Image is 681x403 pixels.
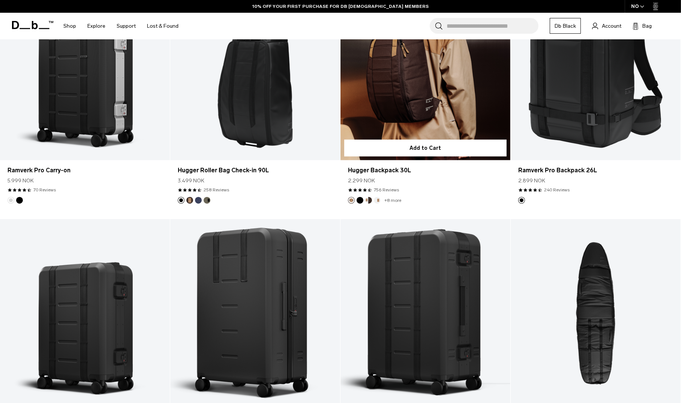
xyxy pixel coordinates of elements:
[33,187,56,193] a: 70 reviews
[16,197,23,204] button: Black Out
[7,197,14,204] button: Silver
[518,177,545,185] span: 2.899 NOK
[117,13,136,39] a: Support
[592,21,621,30] a: Account
[7,177,34,185] span: 5.999 NOK
[602,22,621,30] span: Account
[204,197,210,204] button: Forest Green
[348,166,503,175] a: Hugger Backpack 30L
[357,197,363,204] button: Black Out
[344,140,507,157] button: Add to Cart
[518,197,525,204] button: Black Out
[384,198,401,203] a: +8 more
[374,197,381,204] button: Oatmilk
[642,22,652,30] span: Bag
[348,177,375,185] span: 2.299 NOK
[348,197,355,204] button: Espresso
[58,13,184,39] nav: Main Navigation
[633,21,652,30] button: Bag
[518,166,673,175] a: Ramverk Pro Backpack 26L
[147,13,178,39] a: Lost & Found
[550,18,581,34] a: Db Black
[178,166,333,175] a: Hugger Roller Bag Check-in 90L
[374,187,399,193] a: 756 reviews
[544,187,570,193] a: 240 reviews
[178,177,204,185] span: 3.499 NOK
[63,13,76,39] a: Shop
[7,166,162,175] a: Ramverk Pro Carry-on
[252,3,429,10] a: 10% OFF YOUR FIRST PURCHASE FOR DB [DEMOGRAPHIC_DATA] MEMBERS
[204,187,229,193] a: 258 reviews
[195,197,202,204] button: Blue Hour
[365,197,372,204] button: Cappuccino
[87,13,105,39] a: Explore
[178,197,184,204] button: Black Out
[186,197,193,204] button: Espresso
